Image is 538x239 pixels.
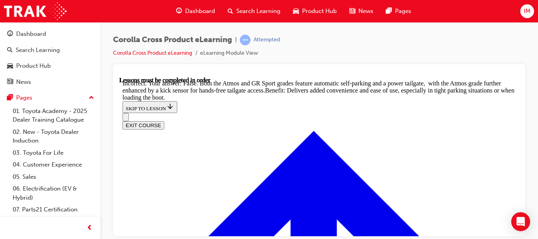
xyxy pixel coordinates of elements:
[511,212,530,231] div: Open Intercom Messenger
[7,79,13,86] span: news-icon
[3,27,97,41] a: Dashboard
[302,7,337,16] span: Product Hub
[3,91,97,105] button: Pages
[7,31,13,38] span: guage-icon
[3,25,97,91] button: DashboardSearch LearningProduct HubNews
[89,93,94,103] span: up-icon
[185,7,215,16] span: Dashboard
[3,36,397,53] nav: Navigation menu
[520,4,534,18] button: IM
[9,183,97,204] a: 06. Electrification (EV & Hybrid)
[113,35,232,44] span: Corolla Cross Product eLearning
[9,126,97,147] a: 02. New - Toyota Dealer Induction
[170,3,221,19] a: guage-iconDashboard
[9,147,97,159] a: 03. Toyota For Life
[3,44,45,53] button: EXIT COURSE
[3,75,97,89] a: News
[9,159,97,171] a: 04. Customer Experience
[7,63,13,70] span: car-icon
[3,3,397,24] div: Incorrect. Your answer: False. Both the Atmos and GR Sport grades feature automatic self-parking ...
[9,105,97,126] a: 01. Toyota Academy - 2025 Dealer Training Catalogue
[9,171,97,183] a: 05. Sales
[254,36,280,44] div: Attempted
[3,43,97,57] a: Search Learning
[16,30,46,39] div: Dashboard
[235,35,237,44] span: |
[3,24,58,36] button: SKIP TO LESSON
[16,61,51,70] div: Product Hub
[16,93,32,102] div: Pages
[113,50,192,56] a: Corolla Cross Product eLearning
[228,6,233,16] span: search-icon
[221,3,287,19] a: search-iconSearch Learning
[16,46,60,55] div: Search Learning
[293,6,299,16] span: car-icon
[287,3,343,19] a: car-iconProduct Hub
[9,204,97,216] a: 07. Parts21 Certification
[386,6,392,16] span: pages-icon
[3,36,9,44] button: Open navigation menu
[6,29,55,35] span: SKIP TO LESSON
[87,223,93,233] span: prev-icon
[3,59,97,73] a: Product Hub
[9,216,97,228] a: 08. Service Training
[380,3,417,19] a: pages-iconPages
[524,7,531,16] span: IM
[16,78,31,87] div: News
[349,6,355,16] span: news-icon
[4,2,67,20] img: Trak
[200,49,258,58] li: eLearning Module View
[395,7,411,16] span: Pages
[343,3,380,19] a: news-iconNews
[358,7,373,16] span: News
[176,6,182,16] span: guage-icon
[236,7,280,16] span: Search Learning
[7,47,13,54] span: search-icon
[7,94,13,102] span: pages-icon
[240,35,250,45] span: learningRecordVerb_ATTEMPT-icon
